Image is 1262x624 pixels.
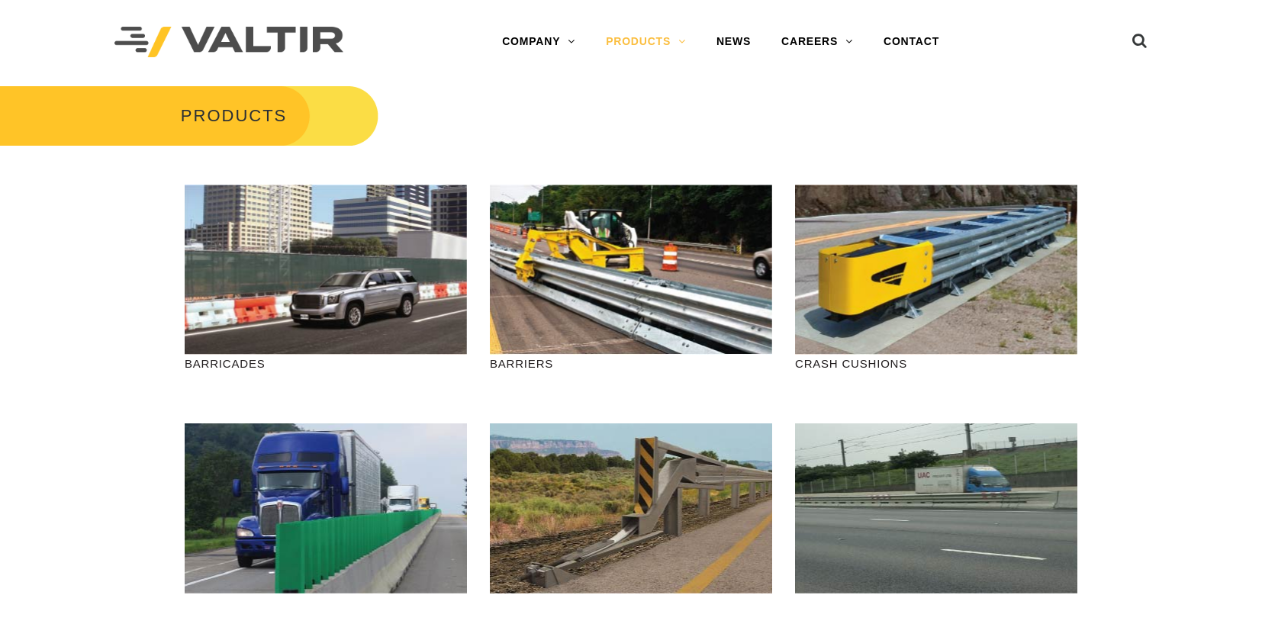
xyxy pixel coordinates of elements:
p: CRASH CUSHIONS [795,355,1077,372]
img: Valtir [114,27,343,58]
a: PRODUCTS [591,27,701,57]
p: BARRICADES [185,355,467,372]
a: COMPANY [487,27,591,57]
a: CONTACT [868,27,955,57]
a: NEWS [701,27,766,57]
a: CAREERS [766,27,868,57]
p: BARRIERS [490,355,772,372]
